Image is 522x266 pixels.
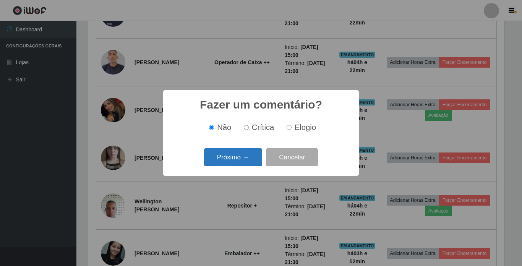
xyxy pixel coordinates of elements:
[252,123,274,131] span: Crítica
[209,125,214,130] input: Não
[266,148,318,166] button: Cancelar
[200,98,322,112] h2: Fazer um comentário?
[244,125,249,130] input: Crítica
[204,148,262,166] button: Próximo →
[295,123,316,131] span: Elogio
[287,125,292,130] input: Elogio
[217,123,231,131] span: Não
